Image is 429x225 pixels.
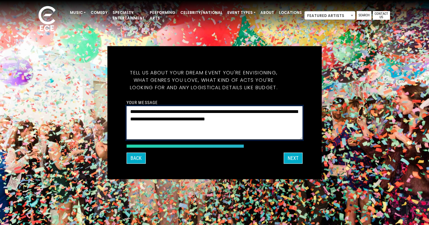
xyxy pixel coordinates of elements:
[127,99,158,105] label: Your message
[357,11,371,20] a: Search
[178,7,225,18] a: Celebrity/National
[277,7,304,18] a: Locations
[127,152,146,164] button: Back
[258,7,277,18] a: About
[67,7,88,18] a: Music
[373,11,390,20] a: Contact Us
[225,7,258,18] a: Event Types
[110,7,147,23] a: Specialty Entertainment
[305,11,355,20] span: Featured Artists
[284,152,302,164] button: Next
[147,7,178,23] a: Performing Arts
[32,4,62,34] img: ece_new_logo_whitev2-1.png
[88,7,110,18] a: Comedy
[127,61,281,98] h5: Tell us about your dream event you're envisioning, what genres you love, what kind of acts you're...
[304,11,355,20] span: Featured Artists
